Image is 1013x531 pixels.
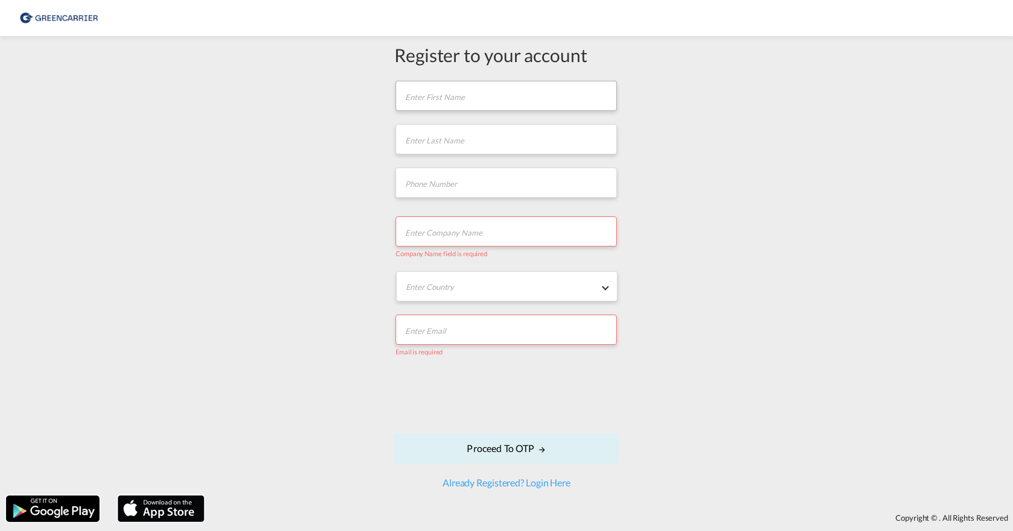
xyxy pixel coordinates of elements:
input: Enter First Name [396,81,617,111]
input: Enter Company Name [396,216,617,247]
div: Copyright © . All Rights Reserved [210,507,1013,528]
iframe: reCAPTCHA [415,368,598,415]
div: Register to your account [394,42,619,68]
input: Enter Email [396,315,617,345]
md-select: Enter Country [396,271,617,301]
a: Already Registered? Login Here [443,477,570,488]
button: Proceed to OTPicon-arrow-right [394,433,619,463]
input: Enter Last Name [396,124,617,154]
span: Company Name field is required [396,250,487,257]
img: google.png [5,494,101,523]
span: Email is required [396,348,443,356]
input: Phone Number [396,168,617,198]
img: 8cf206808afe11efa76fcd1e3d746489.png [18,5,99,32]
img: apple.png [116,494,206,523]
md-icon: icon-arrow-right [538,445,546,454]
